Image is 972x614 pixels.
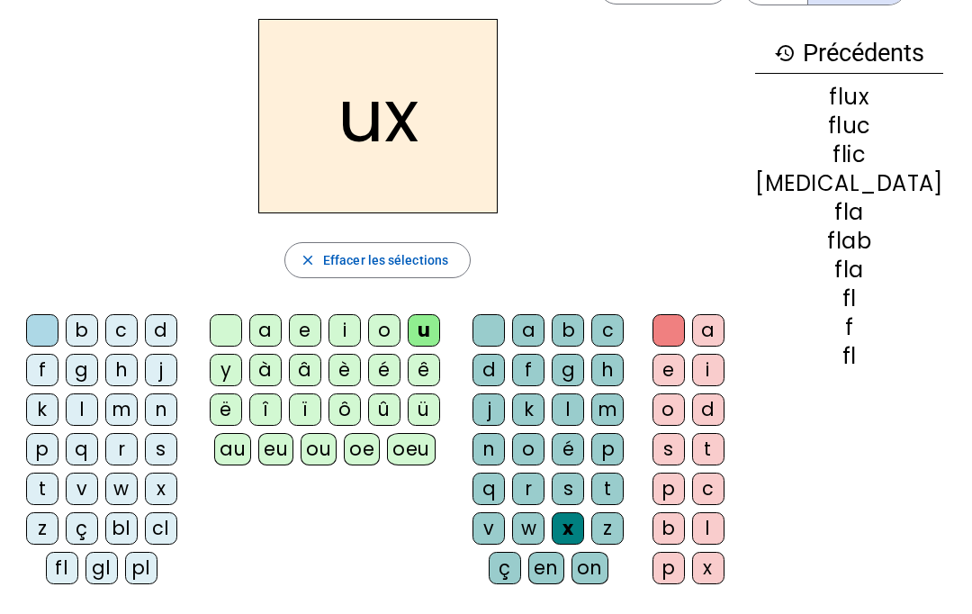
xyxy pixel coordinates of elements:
div: i [692,354,724,386]
div: v [472,512,505,545]
div: c [692,473,724,505]
div: [MEDICAL_DATA] [755,173,943,194]
div: eu [258,433,293,465]
div: h [105,354,138,386]
div: d [692,393,724,426]
div: en [528,552,564,584]
div: fl [46,552,78,584]
div: w [105,473,138,505]
div: au [214,433,251,465]
div: p [652,473,685,505]
div: flux [755,86,943,108]
span: Effacer les sélections [323,249,448,271]
div: e [289,314,321,347]
div: o [368,314,400,347]
div: f [26,354,58,386]
div: a [249,314,282,347]
div: gl [85,552,118,584]
div: t [692,433,724,465]
div: z [591,512,624,545]
div: pl [125,552,157,584]
div: t [26,473,58,505]
div: û [368,393,400,426]
div: ï [289,393,321,426]
div: n [145,393,177,426]
div: m [591,393,624,426]
div: ü [408,393,440,426]
div: c [105,314,138,347]
div: d [145,314,177,347]
div: b [552,314,584,347]
div: g [552,354,584,386]
div: b [66,314,98,347]
div: bl [105,512,138,545]
div: p [591,433,624,465]
div: f [512,354,544,386]
div: ô [328,393,361,426]
div: j [145,354,177,386]
div: a [692,314,724,347]
mat-icon: close [300,252,316,268]
div: é [552,433,584,465]
div: fla [755,259,943,281]
div: s [552,473,584,505]
div: fluc [755,115,943,137]
div: j [472,393,505,426]
div: c [591,314,624,347]
div: l [692,512,724,545]
div: h [591,354,624,386]
div: w [512,512,544,545]
div: v [66,473,98,505]
div: x [692,552,724,584]
div: g [66,354,98,386]
div: q [472,473,505,505]
div: t [591,473,624,505]
div: i [328,314,361,347]
div: oeu [387,433,436,465]
div: a [512,314,544,347]
div: ë [210,393,242,426]
h3: Précédents [755,33,943,74]
div: ê [408,354,440,386]
div: s [652,433,685,465]
div: cl [145,512,177,545]
div: u [408,314,440,347]
div: y [210,354,242,386]
div: s [145,433,177,465]
div: flic [755,144,943,166]
div: p [652,552,685,584]
div: x [145,473,177,505]
div: fl [755,288,943,310]
mat-icon: history [774,42,796,64]
div: fla [755,202,943,223]
div: m [105,393,138,426]
div: p [26,433,58,465]
div: on [571,552,608,584]
div: z [26,512,58,545]
div: ç [66,512,98,545]
div: d [472,354,505,386]
div: é [368,354,400,386]
div: l [552,393,584,426]
div: e [652,354,685,386]
div: r [512,473,544,505]
div: flab [755,230,943,252]
div: è [328,354,361,386]
div: ou [301,433,337,465]
div: o [512,433,544,465]
div: oe [344,433,380,465]
div: o [652,393,685,426]
div: î [249,393,282,426]
div: à [249,354,282,386]
div: q [66,433,98,465]
div: b [652,512,685,545]
div: r [105,433,138,465]
div: k [26,393,58,426]
div: â [289,354,321,386]
button: Effacer les sélections [284,242,471,278]
h2: ux [258,19,498,213]
div: f [755,317,943,339]
div: fl [755,346,943,367]
div: n [472,433,505,465]
div: l [66,393,98,426]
